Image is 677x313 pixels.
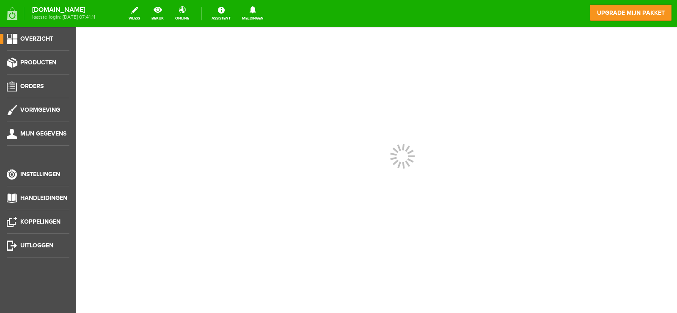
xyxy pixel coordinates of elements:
span: Koppelingen [20,218,61,225]
a: wijzig [124,4,145,23]
strong: [DOMAIN_NAME] [32,8,95,12]
a: Meldingen [237,4,269,23]
span: Producten [20,59,56,66]
span: laatste login: [DATE] 07:41:11 [32,15,95,19]
span: Mijn gegevens [20,130,66,137]
a: upgrade mijn pakket [590,4,672,21]
span: Orders [20,83,44,90]
span: Instellingen [20,171,60,178]
span: Handleidingen [20,194,67,202]
span: Uitloggen [20,242,53,249]
a: online [170,4,194,23]
span: Overzicht [20,35,53,42]
a: Assistent [206,4,236,23]
span: Vormgeving [20,106,60,114]
a: bekijk [146,4,169,23]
